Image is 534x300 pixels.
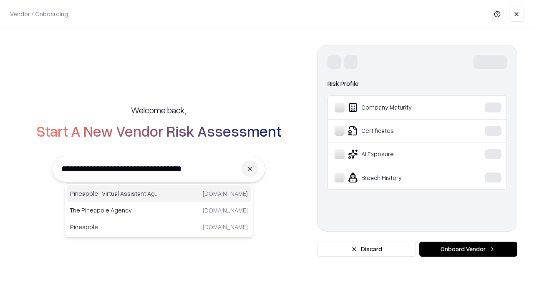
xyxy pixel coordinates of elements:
p: Pineapple | Virtual Assistant Agency [70,189,159,198]
div: Breach History [335,172,459,182]
p: Vendor / Onboarding [10,10,68,18]
div: AI Exposure [335,149,459,159]
div: Suggestions [65,183,253,237]
div: Certificates [335,126,459,136]
p: [DOMAIN_NAME] [203,206,248,215]
p: [DOMAIN_NAME] [203,189,248,198]
p: The Pineapple Agency [70,206,159,215]
button: Onboard Vendor [419,242,517,257]
div: Company Maturity [335,102,459,112]
p: [DOMAIN_NAME] [203,222,248,231]
button: Discard [317,242,416,257]
p: Pineapple [70,222,159,231]
h2: Start A New Vendor Risk Assessment [36,122,281,139]
h5: Welcome back, [131,104,186,116]
div: Risk Profile [327,79,507,89]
